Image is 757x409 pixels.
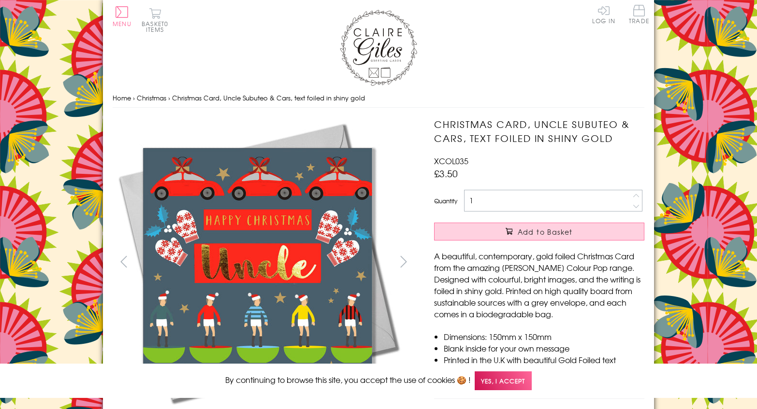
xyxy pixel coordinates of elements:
[475,371,532,390] span: Yes, I accept
[172,93,365,102] span: Christmas Card, Uncle Subuteo & Cars, text foiled in shiny gold
[113,93,131,102] a: Home
[434,223,644,240] button: Add to Basket
[168,93,170,102] span: ›
[434,167,458,180] span: £3.50
[146,19,168,34] span: 0 items
[518,227,573,237] span: Add to Basket
[444,342,644,354] li: Blank inside for your own message
[629,5,649,24] span: Trade
[434,117,644,145] h1: Christmas Card, Uncle Subuteo & Cars, text foiled in shiny gold
[133,93,135,102] span: ›
[434,197,457,205] label: Quantity
[142,8,168,32] button: Basket0 items
[434,155,468,167] span: XCOL035
[113,6,131,27] button: Menu
[113,251,134,272] button: prev
[592,5,615,24] a: Log In
[629,5,649,26] a: Trade
[444,354,644,366] li: Printed in the U.K with beautiful Gold Foiled text
[393,251,415,272] button: next
[434,250,644,320] p: A beautiful, contemporary, gold foiled Christmas Card from the amazing [PERSON_NAME] Colour Pop r...
[137,93,166,102] a: Christmas
[444,331,644,342] li: Dimensions: 150mm x 150mm
[113,117,403,407] img: Christmas Card, Uncle Subuteo & Cars, text foiled in shiny gold
[415,117,705,407] img: Christmas Card, Uncle Subuteo & Cars, text foiled in shiny gold
[340,10,417,86] img: Claire Giles Greetings Cards
[113,88,644,108] nav: breadcrumbs
[113,19,131,28] span: Menu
